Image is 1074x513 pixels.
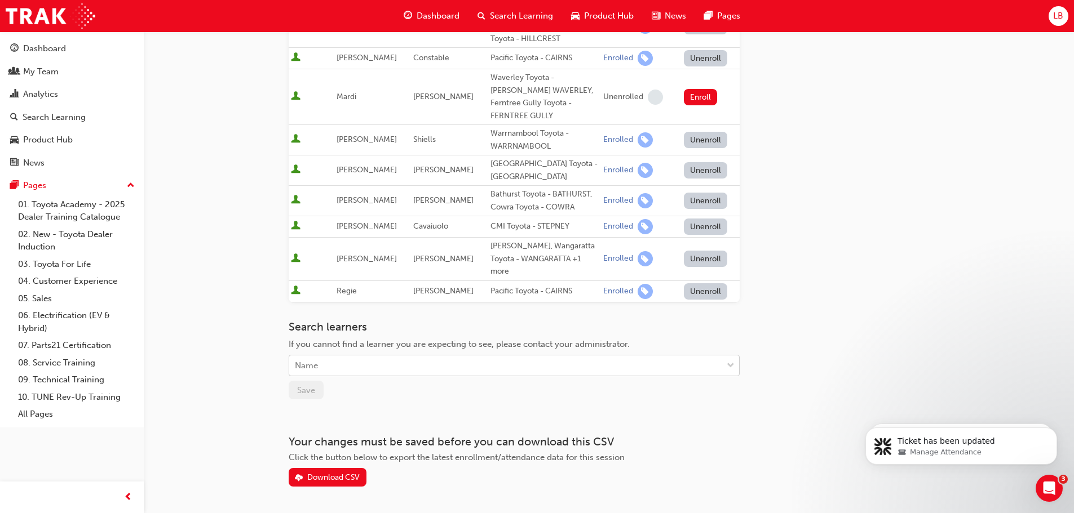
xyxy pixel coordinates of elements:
span: Save [297,385,315,395]
span: Constable [413,53,449,63]
span: car-icon [10,135,19,145]
div: Pacific Toyota - CAIRNS [490,52,599,65]
span: LB [1053,10,1063,23]
span: Pages [717,10,740,23]
span: [PERSON_NAME] [413,195,474,205]
a: 06. Electrification (EV & Hybrid) [14,307,139,337]
button: Pages [5,175,139,196]
a: Analytics [5,84,139,105]
h3: Your changes must be saved before you can download this CSV [289,435,740,448]
span: learningRecordVerb_ENROLL-icon [638,284,653,299]
span: [PERSON_NAME] [337,254,397,264]
div: Analytics [23,88,58,101]
div: Dashboard [23,42,66,55]
span: [PERSON_NAME] [413,165,474,175]
a: guage-iconDashboard [395,5,469,28]
img: Trak [6,3,95,29]
iframe: Intercom live chat [1036,475,1063,502]
span: down-icon [727,359,735,373]
button: Download CSV [289,468,366,487]
span: User is active [291,221,300,232]
div: Enrolled [603,253,633,264]
span: prev-icon [124,490,132,505]
a: Product Hub [5,130,139,150]
div: Enrolled [603,165,633,176]
span: 3 [1059,475,1068,484]
a: 02. New - Toyota Dealer Induction [14,226,139,256]
span: Click the button below to export the latest enrollment/attendance data for this session [289,452,625,462]
span: [PERSON_NAME] [337,53,397,63]
a: 09. Technical Training [14,371,139,389]
span: news-icon [652,9,660,23]
div: [PERSON_NAME], Wangaratta Toyota - WANGARATTA +1 more [490,240,599,278]
span: [PERSON_NAME] [413,92,474,101]
a: My Team [5,61,139,82]
div: Enrolled [603,221,633,232]
span: If you cannot find a learner you are expecting to see, please contact your administrator. [289,339,630,349]
span: User is active [291,134,300,145]
div: Pages [23,179,46,192]
button: Enroll [684,89,718,105]
span: Shiells [413,135,436,144]
span: learningRecordVerb_ENROLL-icon [638,51,653,66]
span: User is active [291,286,300,297]
div: Unenrolled [603,92,643,102]
span: [PERSON_NAME] [337,165,397,175]
span: guage-icon [10,44,19,54]
span: guage-icon [404,9,412,23]
span: [PERSON_NAME] [413,254,474,264]
div: Pacific Toyota - CAIRNS [490,285,599,298]
span: up-icon [127,179,135,193]
span: Product Hub [584,10,634,23]
span: Search Learning [490,10,553,23]
div: Warrnambool Toyota - WARRNAMBOOL [490,127,599,153]
span: Cavaiuolo [413,221,448,231]
a: Dashboard [5,38,139,59]
a: 05. Sales [14,290,139,307]
button: Unenroll [684,162,728,179]
div: Enrolled [603,53,633,64]
div: Enrolled [603,286,633,297]
a: 08. Service Training [14,354,139,372]
span: User is active [291,52,300,64]
a: 10. TUNE Rev-Up Training [14,389,139,406]
span: [PERSON_NAME] [413,286,474,296]
div: Product Hub [23,133,73,146]
button: LB [1049,6,1068,26]
a: car-iconProduct Hub [562,5,643,28]
div: CMI Toyota - STEPNEY [490,220,599,233]
a: search-iconSearch Learning [469,5,562,28]
span: [PERSON_NAME] [337,221,397,231]
span: learningRecordVerb_ENROLL-icon [638,132,653,148]
span: [PERSON_NAME] [337,135,397,144]
span: User is active [291,91,300,102]
span: User is active [291,253,300,265]
div: Search Learning [23,111,86,124]
span: learningRecordVerb_ENROLL-icon [638,163,653,178]
button: Unenroll [684,218,728,235]
span: User is active [291,195,300,206]
div: Enrolled [603,195,633,206]
a: 04. Customer Experience [14,273,139,290]
a: pages-iconPages [695,5,749,28]
div: Name [295,359,318,372]
span: Regie [337,286,357,296]
span: car-icon [571,9,580,23]
span: pages-icon [704,9,713,23]
h3: Search learners [289,320,740,333]
div: My Team [23,65,59,78]
button: DashboardMy TeamAnalyticsSearch LearningProduct HubNews [5,36,139,175]
span: people-icon [10,67,19,77]
button: Unenroll [684,132,728,148]
a: news-iconNews [643,5,695,28]
button: Unenroll [684,251,728,267]
span: learningRecordVerb_ENROLL-icon [638,219,653,234]
a: 07. Parts21 Certification [14,337,139,354]
div: Download CSV [307,472,360,482]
